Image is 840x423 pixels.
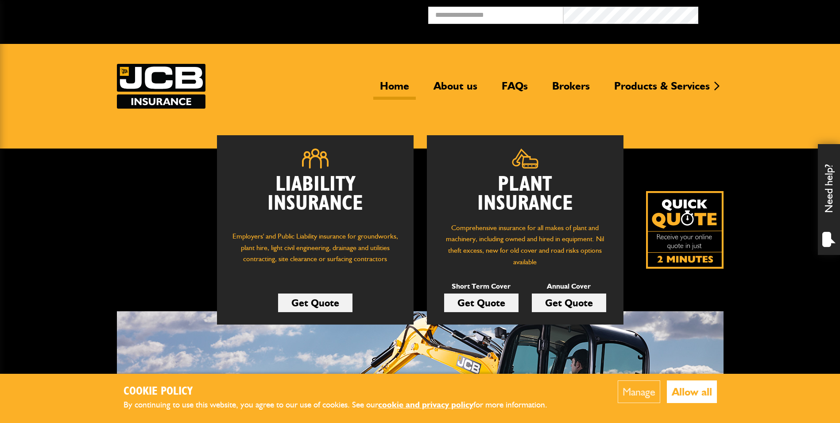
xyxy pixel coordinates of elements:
a: cookie and privacy policy [378,399,473,410]
a: About us [427,79,484,100]
p: Comprehensive insurance for all makes of plant and machinery, including owned and hired in equipm... [440,222,610,267]
button: Broker Login [698,7,833,20]
a: Products & Services [608,79,716,100]
div: Need help? [818,144,840,255]
a: Get Quote [444,294,519,312]
h2: Plant Insurance [440,175,610,213]
p: Employers' and Public Liability insurance for groundworks, plant hire, light civil engineering, d... [230,231,400,273]
a: Get Quote [278,294,352,312]
a: Get your insurance quote isn just 2-minutes [646,191,724,269]
a: Get Quote [532,294,606,312]
img: JCB Insurance Services logo [117,64,205,109]
a: Home [373,79,416,100]
h2: Cookie Policy [124,385,562,399]
p: Short Term Cover [444,281,519,292]
p: Annual Cover [532,281,606,292]
img: Quick Quote [646,191,724,269]
a: JCB Insurance Services [117,64,205,109]
p: By continuing to use this website, you agree to our use of cookies. See our for more information. [124,398,562,412]
a: FAQs [495,79,534,100]
h2: Liability Insurance [230,175,400,222]
button: Manage [618,380,660,403]
button: Allow all [667,380,717,403]
a: Brokers [546,79,596,100]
